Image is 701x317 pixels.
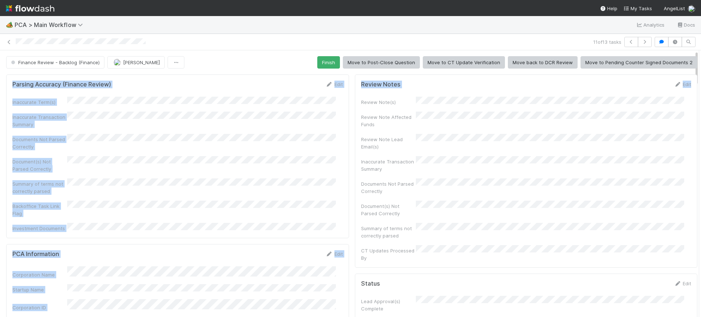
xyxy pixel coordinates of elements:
img: logo-inverted-e16ddd16eac7371096b0.svg [6,2,54,15]
button: Move back to DCR Review [508,56,578,69]
img: avatar_fee1282a-8af6-4c79-b7c7-bf2cfad99775.png [114,59,121,66]
img: avatar_fee1282a-8af6-4c79-b7c7-bf2cfad99775.png [688,5,695,12]
div: Inaccurate Transaction Summary [12,113,67,128]
span: PCA > Main Workflow [15,21,87,28]
button: Move to CT Update Verification [423,56,505,69]
a: Docs [677,20,695,29]
a: Edit [674,281,691,286]
div: Startup Name [12,286,67,293]
div: Help [600,5,617,12]
div: CT Updates Processed By [361,247,416,262]
h5: PCA Information [12,251,59,258]
div: Review Note Affected Funds [361,113,416,128]
div: Documents Not Parsed Correctly [361,180,416,195]
span: My Tasks [623,5,652,11]
a: My Tasks [623,5,652,12]
div: Document(s) Not Parsed Correctly [361,202,416,217]
div: Summary of terms not correctly parsed [12,180,67,195]
h5: Parsing Accuracy (Finance Review) [12,81,111,88]
a: Analytics [636,20,665,29]
button: [PERSON_NAME] [107,56,165,69]
h5: Status [361,280,380,287]
a: Edit [674,81,691,87]
button: Move to Post-Close Question [343,56,420,69]
button: Move to Pending Counter Signed Documents 2 [581,56,697,69]
span: AngelList [664,5,685,11]
div: Inaccurate Term(s) [12,98,67,106]
div: Backoffice Task Link Flag [12,202,67,217]
h5: Review Notes [361,81,401,88]
a: Edit [326,251,343,257]
div: Lead Approval(s) Complete [361,298,416,312]
div: Investment Documents [12,225,67,232]
span: 11 of 13 tasks [593,38,621,46]
div: Document(s) Not Parsed Correctly [12,158,67,173]
span: [PERSON_NAME] [123,59,160,65]
div: Documents Not Parsed Correctly [12,136,67,150]
div: Inaccurate Transaction Summary [361,158,416,173]
span: 🏕️ [6,22,13,28]
div: Review Note Lead Email(s) [361,136,416,150]
button: Finish [317,56,340,69]
a: Edit [326,81,343,87]
div: Summary of terms not correctly parsed [361,225,416,239]
span: Finance Review - Backlog (Finance) [9,59,100,65]
button: Finance Review - Backlog (Finance) [6,56,104,69]
div: Review Note(s) [361,98,416,106]
div: Corporation Name [12,271,67,278]
div: Corporation ID [12,304,67,311]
